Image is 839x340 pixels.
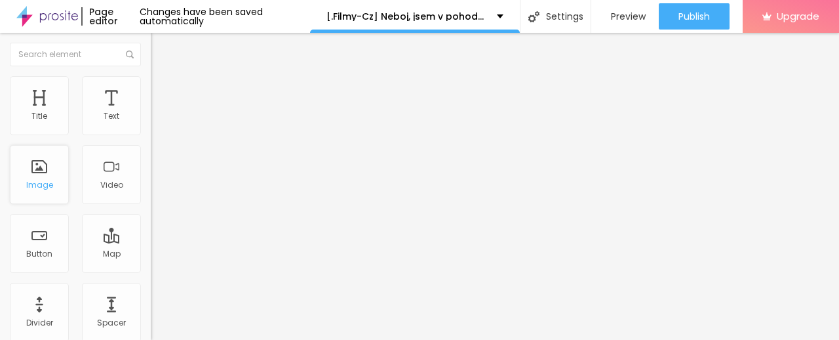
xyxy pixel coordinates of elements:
img: Icone [126,51,134,58]
span: Upgrade [777,11,819,22]
button: Preview [591,3,659,30]
span: Publish [678,11,710,22]
div: Image [26,181,53,190]
div: Changes have been saved automatically [140,7,310,26]
div: Text [104,112,119,121]
iframe: Editor [151,33,839,340]
span: Preview [611,11,646,22]
div: Title [31,112,47,121]
div: Divider [26,318,53,328]
div: Button [26,249,52,259]
img: Icone [528,11,539,22]
div: Page editor [81,7,139,26]
input: Search element [10,43,141,66]
p: [.Filmy-Cz] Neboj, jsem v pohodě | CELÝ FILM 2025 ONLINE ZDARMA SK/CZ DABING I TITULKY [326,12,487,21]
div: Video [100,181,123,190]
div: Map [103,249,121,259]
div: Spacer [97,318,126,328]
button: Publish [659,3,730,30]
